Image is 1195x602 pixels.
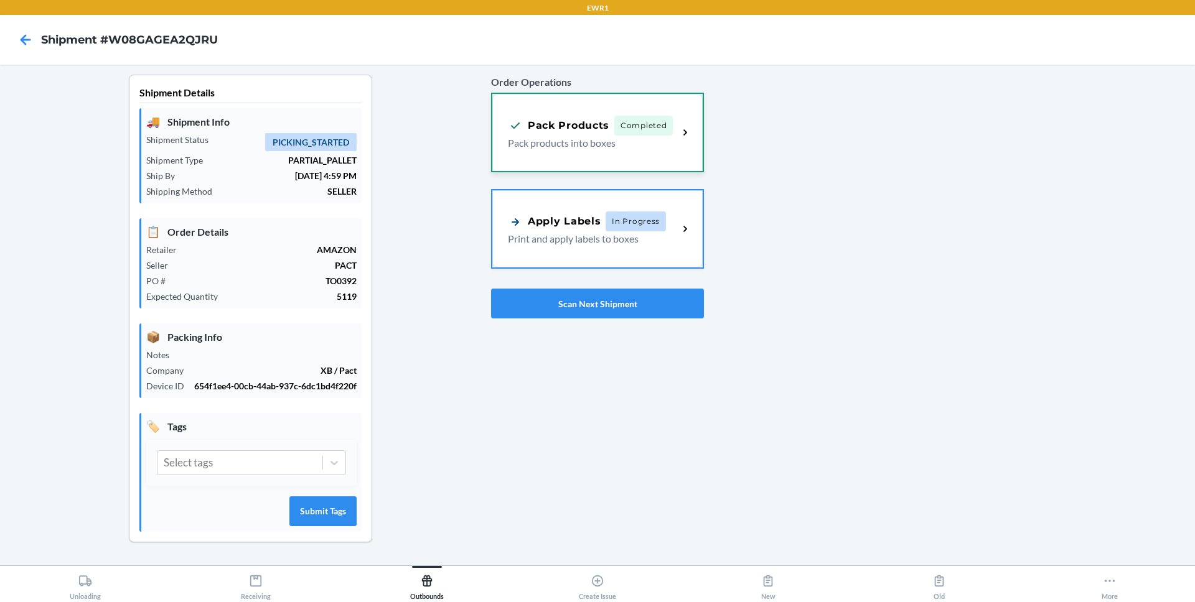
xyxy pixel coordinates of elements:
[491,289,704,318] button: Scan Next Shipment
[146,274,176,287] p: PO #
[146,154,213,167] p: Shipment Type
[146,418,357,435] p: Tags
[508,231,668,246] p: Print and apply labels to boxes
[683,566,853,600] button: New
[1024,566,1195,600] button: More
[146,223,357,240] p: Order Details
[146,328,357,345] p: Packing Info
[614,116,673,136] span: Completed
[185,169,357,182] p: [DATE] 4:59 PM
[176,274,357,287] p: TO0392
[265,133,357,151] span: PICKING_STARTED
[342,566,512,600] button: Outbounds
[146,328,160,345] span: 📦
[146,133,218,146] p: Shipment Status
[228,290,357,303] p: 5119
[606,211,666,231] span: In Progress
[587,2,609,14] p: EWR1
[508,214,601,229] div: Apply Labels
[146,169,185,182] p: Ship By
[491,75,704,90] p: Order Operations
[932,569,946,600] div: Old
[194,379,357,392] p: 654f1ee4-00cb-44ab-937c-6dc1bd4f220f
[41,32,218,48] h4: Shipment #W08GAGEA2QJRU
[146,290,228,303] p: Expected Quantity
[146,418,160,435] span: 🏷️
[491,189,704,269] a: Apply LabelsIn ProgressPrint and apply labels to boxes
[70,569,101,600] div: Unloading
[508,118,609,133] div: Pack Products
[579,569,616,600] div: Create Issue
[146,223,160,240] span: 📋
[512,566,683,600] button: Create Issue
[146,259,178,272] p: Seller
[1102,569,1118,600] div: More
[491,93,704,172] a: Pack ProductsCompletedPack products into boxes
[213,154,357,167] p: PARTIAL_PALLET
[146,379,194,392] p: Device ID
[146,113,160,130] span: 🚚
[146,185,222,198] p: Shipping Method
[508,136,668,150] p: Pack products into boxes
[761,569,776,600] div: New
[187,243,357,256] p: AMAZON
[146,364,194,377] p: Company
[222,185,357,198] p: SELLER
[194,364,357,377] p: XB / Pact
[171,566,341,600] button: Receiving
[178,259,357,272] p: PACT
[410,569,444,600] div: Outbounds
[164,455,213,471] div: Select tags
[289,496,357,526] button: Submit Tags
[146,348,179,361] p: Notes
[146,113,357,130] p: Shipment Info
[241,569,271,600] div: Receiving
[853,566,1024,600] button: Old
[146,243,187,256] p: Retailer
[139,85,362,103] p: Shipment Details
